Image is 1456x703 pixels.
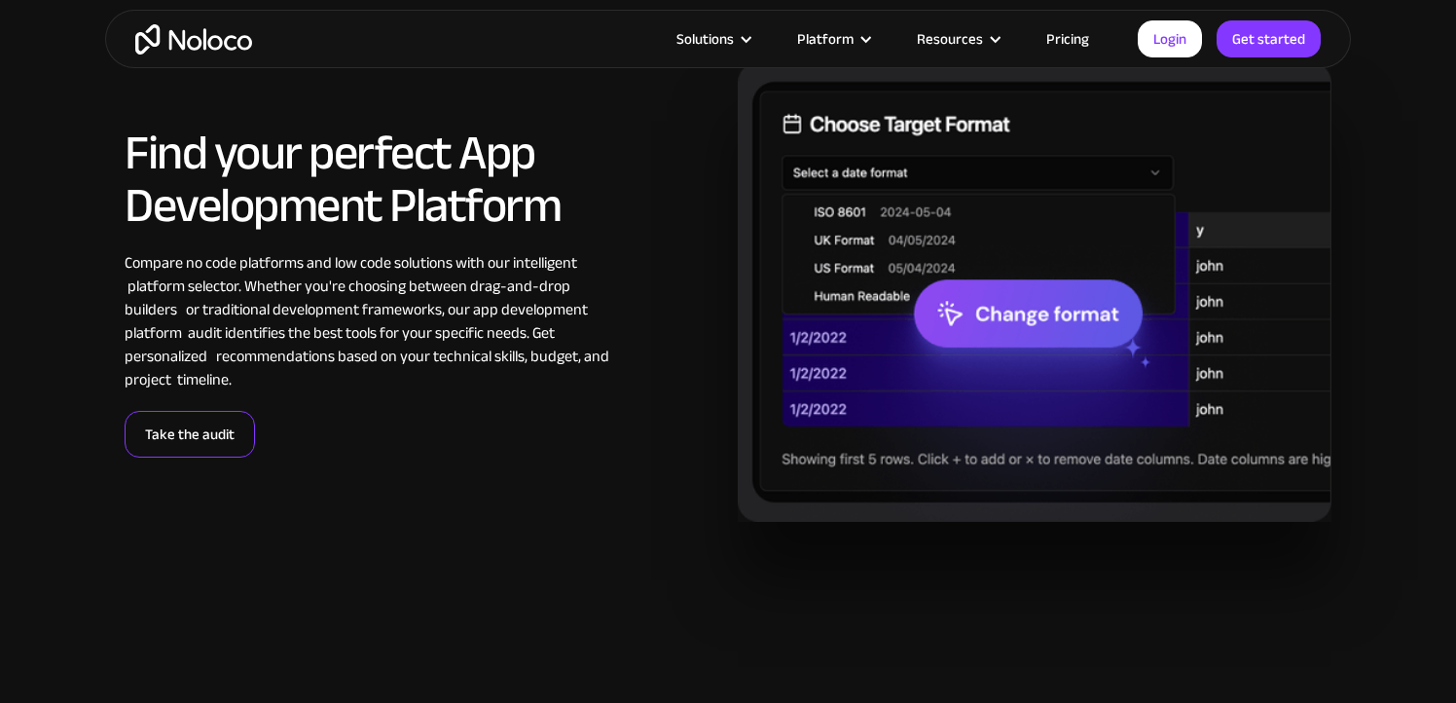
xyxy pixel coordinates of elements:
div: Solutions [652,26,773,52]
a: Take the audit [125,411,255,458]
div: Platform [773,26,892,52]
div: Resources [917,26,983,52]
a: Get started [1217,20,1321,57]
a: Pricing [1022,26,1113,52]
h2: Find your perfect App Development Platform [125,127,616,232]
a: Login [1138,20,1202,57]
div: Platform [797,26,854,52]
img: Change date format in excel [738,62,1331,522]
div: Resources [892,26,1022,52]
div: Solutions [676,26,734,52]
div: Compare no code platforms and low code solutions with our intelligent platform selector. Whether ... [125,251,616,391]
a: home [135,24,252,55]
